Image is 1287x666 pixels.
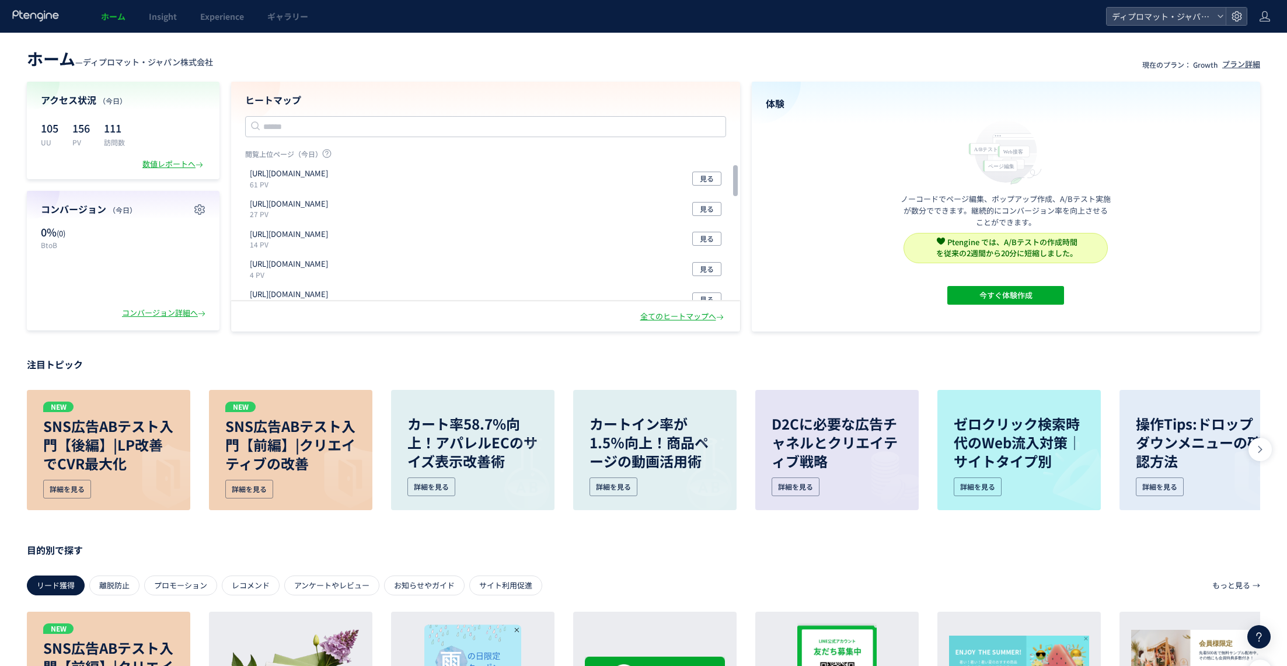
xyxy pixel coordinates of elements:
[250,198,328,210] p: https://diplomat-jpn.com/lp/premiumlp01
[284,576,379,595] div: アンケートやレビュー
[766,97,1247,110] h4: 体験
[963,117,1048,186] img: home_experience_onbo_jp-C5-EgdA0.svg
[41,225,117,240] p: 0%
[936,236,1077,259] span: Ptengine では、A/Bテストの作成時間 を従来の2週間から20分に短縮しました。
[1108,8,1212,25] span: ディプロマット・ジャパン株式会社
[384,576,465,595] div: お知らせやガイド
[27,47,75,70] span: ホーム
[250,229,328,240] p: https://diplomat-jpn.com
[41,240,117,250] p: BtoB
[664,437,737,510] img: image
[225,480,273,498] div: 詳細を見る
[104,137,125,147] p: 訪問数
[590,414,720,470] p: カートイン率が1.5％向上！商品ページの動画活用術
[937,237,945,245] img: svg+xml,%3c
[846,437,919,510] img: image
[250,300,333,310] p: 4 PV
[41,118,58,137] p: 105
[692,232,721,246] button: 見る
[27,541,1260,559] p: 目的別で探す
[1136,477,1184,496] div: 詳細を見る
[222,576,280,595] div: レコメンド
[89,576,139,595] div: 離脱防止
[250,259,328,270] p: https://diplomat-jpn.com/products
[200,11,244,22] span: Experience
[101,11,125,22] span: ホーム
[407,477,455,496] div: 詳細を見る
[1142,60,1218,69] p: 現在のプラン： Growth
[122,308,208,319] div: コンバージョン詳細へ
[99,96,127,106] span: （今日）
[43,480,91,498] div: 詳細を見る
[144,576,217,595] div: プロモーション
[1210,437,1283,510] img: image
[700,172,714,186] span: 見る
[1212,576,1250,595] p: もっと見る
[245,93,726,107] h4: ヒートマップ
[109,205,137,215] span: （今日）
[590,477,637,496] div: 詳細を見る
[245,149,726,163] p: 閲覧上位ページ（今日）
[700,202,714,216] span: 見る
[700,232,714,246] span: 見る
[482,437,554,510] img: image
[27,355,1260,374] p: 注目トピック
[979,286,1033,305] span: 今すぐ体験作成
[250,289,328,300] p: https://diplomat-jpn.com/products-tag/finger-print
[83,56,213,68] span: ディプロマット・ジャパン株式会社
[469,576,542,595] div: サイト利用促進
[692,172,721,186] button: 見る
[901,193,1111,228] p: ノーコードでページ編集、ポップアップ作成、A/Bテスト実施が数分でできます。継続的にコンバージョン率を向上させることができます。
[72,137,90,147] p: PV
[772,414,902,470] p: D2Cに必要な広告チャネルとクリエイティブ戦略
[117,437,190,510] img: image
[954,414,1084,470] p: ゼロクリック検索時代のWeb流入対策｜サイトタイプ別
[43,623,74,634] p: NEW
[772,477,819,496] div: 詳細を見る
[41,203,205,216] h4: コンバージョン
[692,202,721,216] button: 見る
[954,477,1002,496] div: 詳細を見る
[700,262,714,276] span: 見る
[41,137,58,147] p: UU
[27,47,213,70] div: —
[692,292,721,306] button: 見る
[250,179,333,189] p: 61 PV
[947,286,1064,305] button: 今すぐ体験作成
[149,11,177,22] span: Insight
[1253,576,1260,595] p: →
[1222,59,1260,70] div: プラン詳細
[407,414,538,470] p: カート率58.7%向上！アパレルECのサイズ表示改善術
[1028,437,1101,510] img: image
[1136,414,1267,470] p: 操作Tips:ドロップダウンメニューの確認方法
[142,159,205,170] div: 数値レポートへ
[57,228,65,239] span: (0)
[27,576,85,595] div: リード獲得
[299,437,372,510] img: image
[250,239,333,249] p: 14 PV
[225,402,256,412] p: NEW
[250,168,328,179] p: https://diplomat-jpn.com/hotelsafe
[225,417,356,473] p: SNS広告ABテスト入門【前編】|クリエイティブの改善
[250,209,333,219] p: 27 PV
[700,292,714,306] span: 見る
[41,93,205,107] h4: アクセス状況
[692,262,721,276] button: 見る
[43,402,74,412] p: NEW
[250,270,333,280] p: 4 PV
[43,417,174,473] p: SNS広告ABテスト入門【後編】|LP改善でCVR最大化
[72,118,90,137] p: 156
[104,118,125,137] p: 111
[267,11,308,22] span: ギャラリー
[640,311,726,322] div: 全てのヒートマップへ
